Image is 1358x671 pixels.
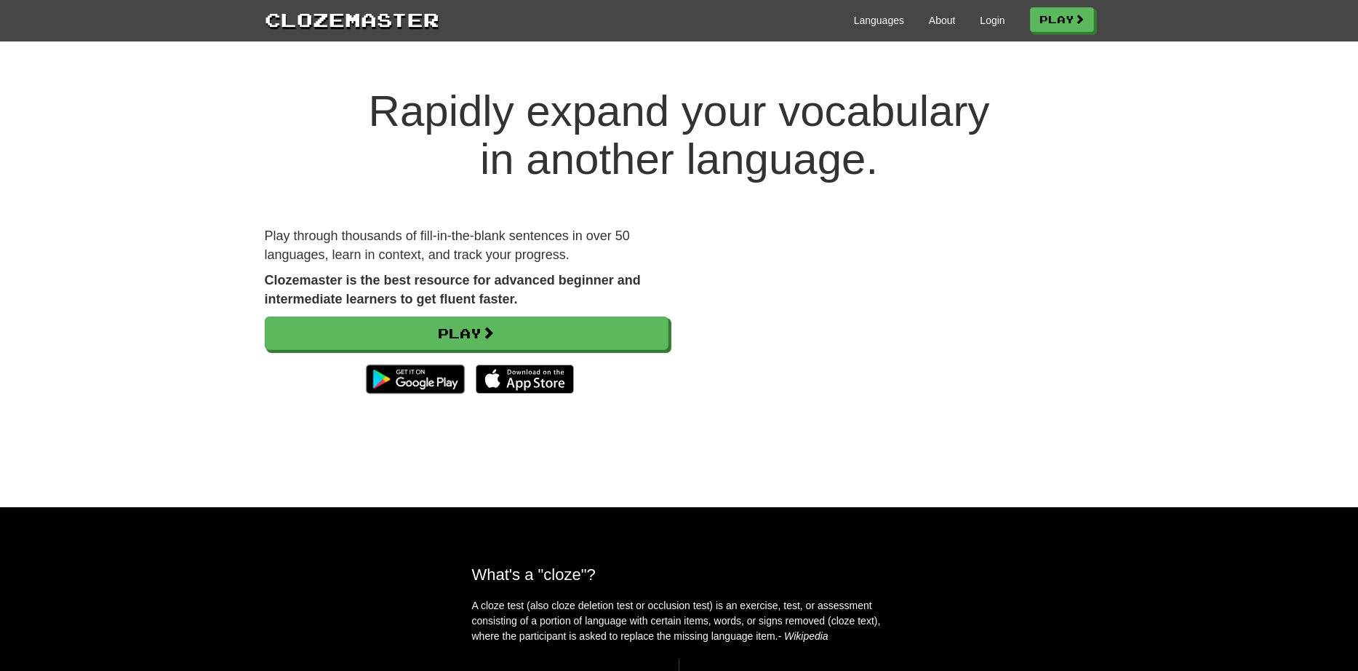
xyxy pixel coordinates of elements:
[778,630,828,642] em: - Wikipedia
[265,6,439,33] a: Clozemaster
[359,357,471,401] img: Get it on Google Play
[265,317,668,350] a: Play
[472,565,887,584] h2: What's a "cloze"?
[265,227,668,264] p: Play through thousands of fill-in-the-blank sentences in over 50 languages, learn in context, and...
[1030,7,1094,32] a: Play
[854,13,904,28] a: Languages
[265,273,641,306] strong: Clozemaster is the best resource for advanced beginner and intermediate learners to get fluent fa...
[472,598,887,644] p: A cloze test (also cloze deletion test or occlusion test) is an exercise, test, or assessment con...
[980,13,1004,28] a: Login
[476,365,574,394] img: Download_on_the_App_Store_Badge_US-UK_135x40-25178aeef6eb6b83b96f5f2d004eda3bffbb37122de64afbaef7...
[929,13,956,28] a: About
